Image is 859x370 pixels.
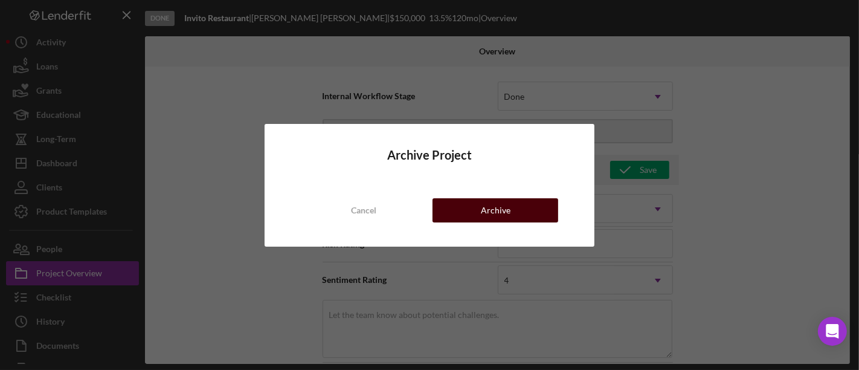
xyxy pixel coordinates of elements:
div: Archive [481,198,510,222]
button: Cancel [301,198,426,222]
button: Archive [433,198,558,222]
h4: Archive Project [301,148,559,162]
div: Open Intercom Messenger [818,317,847,346]
div: Cancel [351,198,376,222]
